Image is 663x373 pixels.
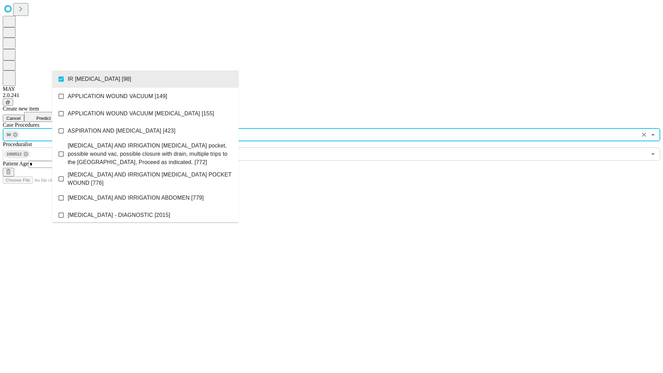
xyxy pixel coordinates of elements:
[36,116,50,121] span: Predict
[3,106,39,112] span: Create new item
[3,115,24,122] button: Cancel
[4,150,30,158] div: 1000512
[24,112,56,122] button: Predict
[639,130,649,140] button: Clear
[68,75,131,83] span: IR [MEDICAL_DATA] [98]
[3,141,32,147] span: Proceduralist
[68,194,204,202] span: [MEDICAL_DATA] AND IRRIGATION ABDOMEN [779]
[4,131,19,139] div: 98
[68,109,214,118] span: APPLICATION WOUND VACUUM [MEDICAL_DATA] [155]
[68,171,233,187] span: [MEDICAL_DATA] AND IRRIGATION [MEDICAL_DATA] POCKET WOUND [776]
[68,127,175,135] span: ASPIRATION AND [MEDICAL_DATA] [423]
[3,98,13,106] button: @
[3,86,660,92] div: MAY
[4,150,25,158] span: 1000512
[648,130,658,140] button: Close
[6,99,10,105] span: @
[3,161,28,166] span: Patient Age
[648,149,658,159] button: Open
[3,92,660,98] div: 2.0.241
[68,211,170,219] span: [MEDICAL_DATA] - DIAGNOSTIC [2015]
[68,92,167,101] span: APPLICATION WOUND VACUUM [149]
[3,122,39,128] span: Scheduled Procedure
[68,142,233,166] span: [MEDICAL_DATA] AND IRRIGATION [MEDICAL_DATA] pocket, possible wound vac, possible closure with dr...
[6,116,21,121] span: Cancel
[4,131,14,139] span: 98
